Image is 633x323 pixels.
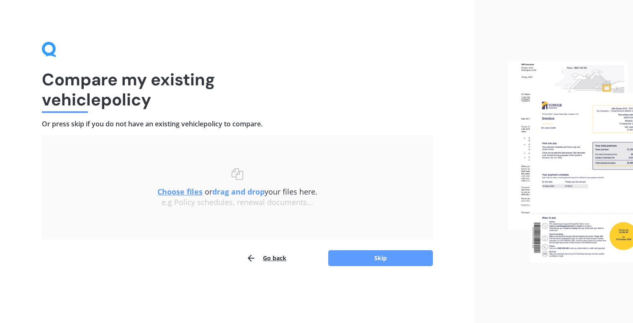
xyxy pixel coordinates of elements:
[157,187,203,197] u: Choose files
[328,250,433,266] button: Skip
[59,198,416,207] div: e.g Policy schedules, renewal documents...
[508,61,633,262] img: files.webp
[212,187,265,197] b: drag and drop
[42,69,433,110] h1: Compare my existing vehicle policy
[42,120,433,128] h4: Or press skip if you do not have an existing vehicle policy to compare.
[157,187,317,197] span: or your files here.
[246,250,286,267] button: Go back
